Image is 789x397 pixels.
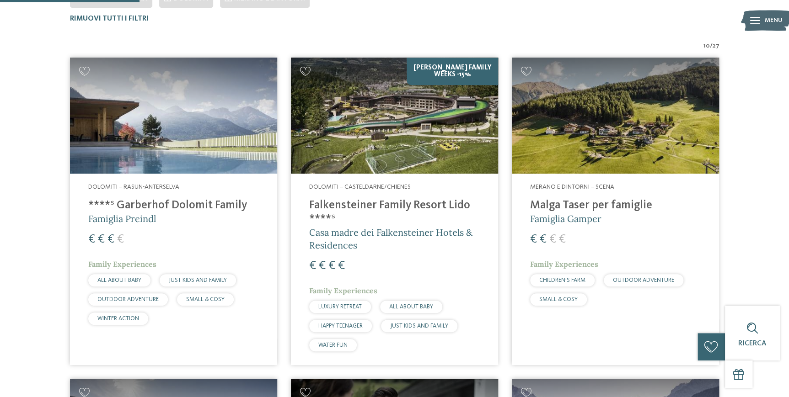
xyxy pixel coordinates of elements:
a: Cercate un hotel per famiglie? Qui troverete solo i migliori! Dolomiti – Rasun-Anterselva ****ˢ G... [70,58,277,365]
span: Family Experiences [530,259,598,269]
span: OUTDOOR ADVENTURE [97,296,159,302]
span: € [107,233,114,245]
span: / [710,42,713,51]
span: € [540,233,547,245]
span: € [88,233,95,245]
span: CHILDREN’S FARM [539,277,585,283]
span: ALL ABOUT BABY [389,304,433,310]
span: € [338,260,345,272]
h4: ****ˢ Garberhof Dolomit Family [88,199,259,212]
span: Casa madre dei Falkensteiner Hotels & Residences [309,227,472,251]
span: Rimuovi tutti i filtri [70,15,149,22]
span: € [98,233,105,245]
img: Cercate un hotel per famiglie? Qui troverete solo i migliori! [291,58,498,174]
span: JUST KIDS AND FAMILY [390,323,448,329]
span: WATER FUN [318,342,348,348]
span: SMALL & COSY [539,296,578,302]
span: JUST KIDS AND FAMILY [169,277,227,283]
span: LUXURY RETREAT [318,304,362,310]
span: € [319,260,326,272]
span: OUTDOOR ADVENTURE [613,277,674,283]
span: € [309,260,316,272]
span: Dolomiti – Casteldarne/Chienes [309,184,411,190]
span: € [530,233,537,245]
span: ALL ABOUT BABY [97,277,141,283]
span: 10 [703,42,710,51]
a: Cercate un hotel per famiglie? Qui troverete solo i migliori! [PERSON_NAME] Family Weeks -15% Dol... [291,58,498,365]
h4: Falkensteiner Family Resort Lido ****ˢ [309,199,480,226]
span: Dolomiti – Rasun-Anterselva [88,184,179,190]
span: € [117,233,124,245]
span: HAPPY TEENAGER [318,323,363,329]
img: Cercate un hotel per famiglie? Qui troverete solo i migliori! [512,58,719,174]
span: Famiglia Gamper [530,213,601,224]
span: € [559,233,566,245]
span: Family Experiences [309,286,377,295]
span: € [328,260,335,272]
span: WINTER ACTION [97,316,139,322]
img: Cercate un hotel per famiglie? Qui troverete solo i migliori! [70,58,277,174]
span: 27 [713,42,719,51]
span: Ricerca [738,340,767,347]
h4: Malga Taser per famiglie [530,199,701,212]
span: Family Experiences [88,259,156,269]
span: Famiglia Preindl [88,213,156,224]
a: Cercate un hotel per famiglie? Qui troverete solo i migliori! Merano e dintorni – Scena Malga Tas... [512,58,719,365]
span: Merano e dintorni – Scena [530,184,614,190]
span: € [549,233,556,245]
span: SMALL & COSY [186,296,225,302]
